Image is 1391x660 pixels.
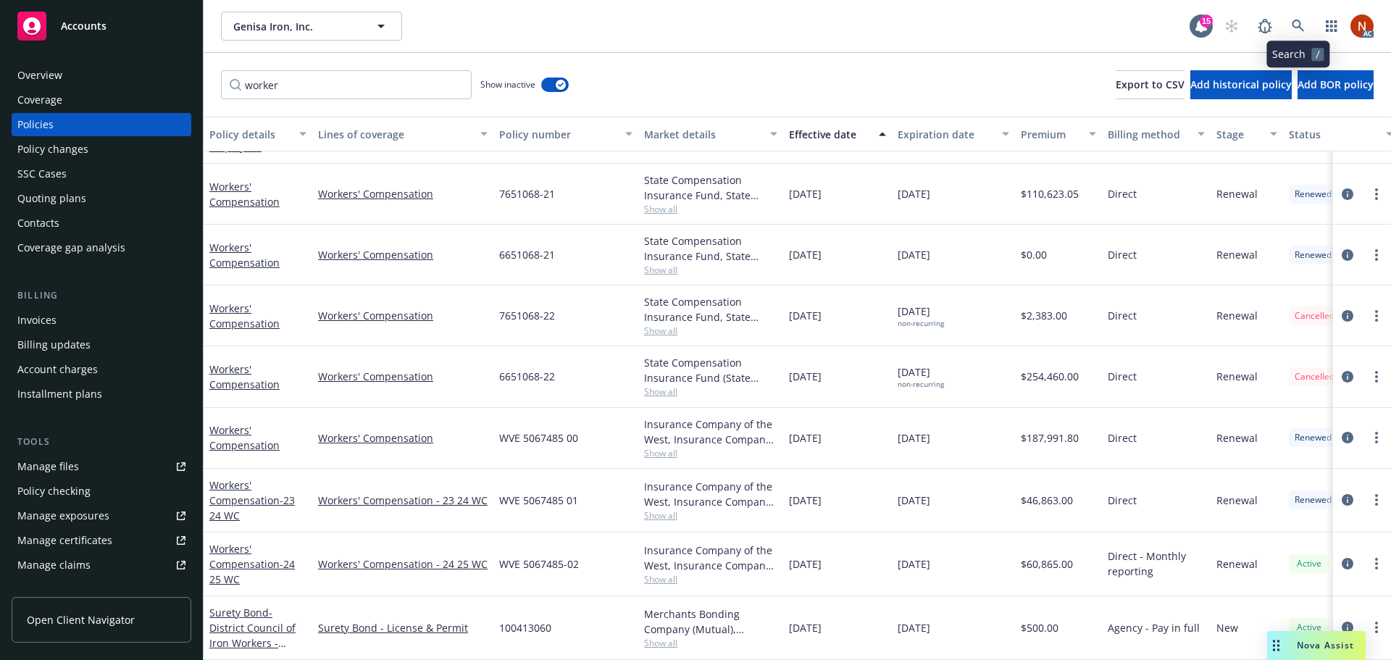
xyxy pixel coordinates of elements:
div: Insurance Company of the West, Insurance Company of the West (ICW) [644,479,777,509]
div: Billing updates [17,333,91,356]
a: SSC Cases [12,162,191,185]
div: non-recurring [898,319,944,328]
a: more [1368,368,1385,385]
button: Add historical policy [1190,70,1292,99]
div: Billing [12,288,191,303]
span: Renewal [1216,556,1258,572]
div: non-recurring [898,380,944,389]
div: Status [1289,127,1377,142]
span: Show all [644,264,777,276]
div: Quoting plans [17,187,86,210]
button: Stage [1211,117,1283,151]
a: Workers' Compensation [209,362,280,391]
span: Manage exposures [12,504,191,527]
span: [DATE] [789,430,822,446]
div: Contacts [17,212,59,235]
span: [DATE] [789,308,822,323]
a: more [1368,555,1385,572]
span: Renewal [1216,430,1258,446]
div: SSC Cases [17,162,67,185]
span: Nova Assist [1297,639,1354,651]
a: more [1368,246,1385,264]
div: Invoices [17,309,57,332]
div: Policy details [209,127,291,142]
a: Workers' Compensation [209,542,295,586]
a: circleInformation [1339,246,1356,264]
span: New [1216,620,1238,635]
span: [DATE] [789,620,822,635]
input: Filter by keyword... [221,70,472,99]
button: Billing method [1102,117,1211,151]
a: Surety Bond - License & Permit [318,620,488,635]
a: Coverage gap analysis [12,236,191,259]
a: Account charges [12,358,191,381]
a: Workers' Compensation - 24 25 WC [318,556,488,572]
span: $500.00 [1021,620,1058,635]
a: circleInformation [1339,368,1356,385]
div: Manage claims [17,554,91,577]
span: Renewal [1216,247,1258,262]
span: [DATE] [898,556,930,572]
span: WVE 5067485-02 [499,556,579,572]
a: Workers' Compensation [318,369,488,384]
a: Contacts [12,212,191,235]
div: Policy checking [17,480,91,503]
a: circleInformation [1339,185,1356,203]
span: Direct [1108,493,1137,508]
button: Premium [1015,117,1102,151]
div: Billing method [1108,127,1189,142]
button: Export to CSV [1116,70,1185,99]
a: Workers' Compensation [209,180,280,209]
span: $0.00 [1021,247,1047,262]
span: Add historical policy [1190,78,1292,91]
span: Export to CSV [1116,78,1185,91]
a: Switch app [1317,12,1346,41]
span: Renewed [1295,431,1332,444]
span: Renewal [1216,308,1258,323]
a: Overview [12,64,191,87]
a: Invoices [12,309,191,332]
span: [DATE] [789,186,822,201]
span: Show all [644,325,777,337]
a: Policy checking [12,480,191,503]
a: Workers' Compensation [209,301,280,330]
a: Coverage [12,88,191,112]
a: Billing updates [12,333,191,356]
span: Open Client Navigator [27,612,135,627]
div: Manage files [17,455,79,478]
div: State Compensation Insurance Fund, State Compensation Insurance Fund (SCIF) [644,172,777,203]
button: Expiration date [892,117,1015,151]
a: Manage BORs [12,578,191,601]
img: photo [1350,14,1374,38]
button: Lines of coverage [312,117,493,151]
a: more [1368,491,1385,509]
a: Manage certificates [12,529,191,552]
span: Show all [644,573,777,585]
span: Direct [1108,186,1137,201]
div: Manage BORs [17,578,85,601]
div: Manage exposures [17,504,109,527]
a: Installment plans [12,383,191,406]
div: Insurance Company of the West, Insurance Company of the West (ICW) [644,543,777,573]
span: Direct [1108,430,1137,446]
span: Show inactive [480,78,535,91]
span: $2,383.00 [1021,308,1067,323]
a: circleInformation [1339,555,1356,572]
span: WVE 5067485 00 [499,430,578,446]
a: Start snowing [1217,12,1246,41]
div: Expiration date [898,127,993,142]
div: State Compensation Insurance Fund, State Compensation Insurance Fund (SCIF) [644,233,777,264]
div: Policy changes [17,138,88,161]
div: Coverage [17,88,62,112]
span: $254,460.00 [1021,369,1079,384]
div: Account charges [17,358,98,381]
span: Show all [644,385,777,398]
a: Policies [12,113,191,136]
a: Quoting plans [12,187,191,210]
span: Renewed [1295,248,1332,262]
span: Renewal [1216,369,1258,384]
div: Stage [1216,127,1261,142]
span: [DATE] [789,247,822,262]
span: [DATE] [898,430,930,446]
a: Policy changes [12,138,191,161]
